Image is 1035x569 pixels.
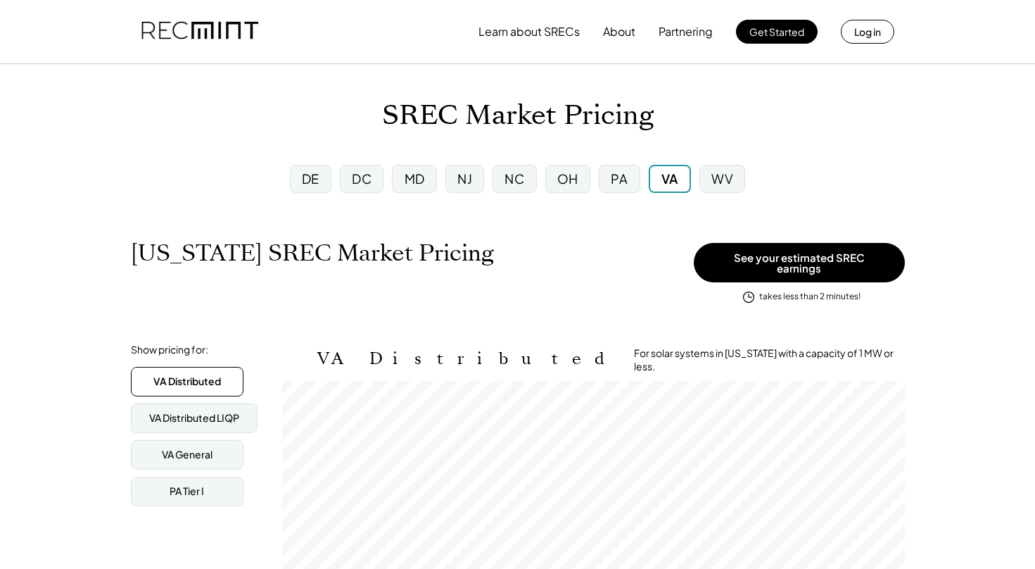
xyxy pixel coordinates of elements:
button: Log in [841,20,894,44]
h1: SREC Market Pricing [382,99,654,132]
div: OH [557,170,578,187]
div: DC [352,170,372,187]
div: NJ [457,170,472,187]
div: DE [302,170,319,187]
button: Learn about SRECs [478,18,580,46]
div: takes less than 2 minutes! [759,291,861,303]
div: VA Distributed LIQP [149,411,239,425]
button: Get Started [736,20,818,44]
button: See your estimated SREC earnings [694,243,905,282]
button: About [603,18,635,46]
div: VA [661,170,678,187]
div: PA Tier I [170,484,204,499]
div: PA [611,170,628,187]
div: For solar systems in [US_STATE] with a capacity of 1 MW or less. [634,346,905,374]
div: VA Distributed [153,375,221,389]
img: recmint-logotype%403x.png [141,8,258,56]
div: NC [504,170,524,187]
div: WV [711,170,733,187]
h2: VA Distributed [317,349,613,369]
div: Show pricing for: [131,343,208,357]
button: Partnering [659,18,713,46]
h1: [US_STATE] SREC Market Pricing [131,239,494,267]
div: VA General [162,448,212,462]
div: MD [405,170,425,187]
